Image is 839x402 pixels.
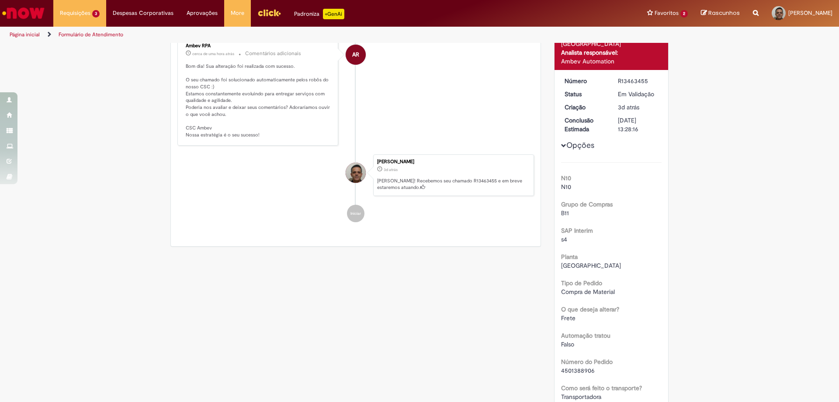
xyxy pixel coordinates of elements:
[377,159,529,164] div: [PERSON_NAME]
[680,10,688,17] span: 2
[384,167,398,172] span: 3d atrás
[561,358,613,366] b: Número do Pedido
[618,116,659,133] div: [DATE] 13:28:16
[618,103,639,111] time: 29/08/2025 16:28:13
[561,209,569,217] span: B11
[257,6,281,19] img: click_logo_yellow_360x200.png
[377,178,529,191] p: [PERSON_NAME]! Recebemos seu chamado R13463455 e em breve estaremos atuando.
[561,384,642,392] b: Como será feito o transporte?
[113,9,173,17] span: Despesas Corporativas
[192,51,234,56] span: cerca de uma hora atrás
[561,253,578,261] b: Planta
[177,154,534,196] li: Welber Teixeira Gomes
[558,90,612,98] dt: Status
[231,9,244,17] span: More
[655,9,679,17] span: Favoritos
[701,9,740,17] a: Rascunhos
[561,305,619,313] b: O que deseja alterar?
[561,332,610,339] b: Automação tratou
[561,279,602,287] b: Tipo de Pedido
[618,103,659,112] div: 29/08/2025 16:28:13
[10,31,40,38] a: Página inicial
[558,116,612,133] dt: Conclusão Estimada
[186,43,331,49] div: Ambev RPA
[561,262,621,269] span: [GEOGRAPHIC_DATA]
[384,167,398,172] time: 29/08/2025 16:28:13
[708,9,740,17] span: Rascunhos
[7,27,553,43] ul: Trilhas de página
[618,103,639,111] span: 3d atrás
[561,48,662,57] div: Analista responsável:
[561,314,576,322] span: Frete
[346,163,366,183] div: Welber Teixeira Gomes
[561,227,593,234] b: SAP Interim
[323,9,344,19] p: +GenAi
[561,288,615,296] span: Compra de Material
[187,9,218,17] span: Aprovações
[177,28,534,231] ul: Histórico de tíquete
[346,45,366,65] div: Ambev RPA
[618,90,659,98] div: Em Validação
[618,77,659,85] div: R13463455
[561,393,601,401] span: Transportadora
[561,200,613,208] b: Grupo de Compras
[558,103,612,112] dt: Criação
[561,57,662,66] div: Ambev Automation
[561,235,567,243] span: s4
[352,44,359,65] span: AR
[294,9,344,19] div: Padroniza
[1,4,46,22] img: ServiceNow
[561,183,571,191] span: N10
[245,50,301,57] small: Comentários adicionais
[788,9,832,17] span: [PERSON_NAME]
[558,77,612,85] dt: Número
[59,31,123,38] a: Formulário de Atendimento
[192,51,234,56] time: 01/09/2025 08:05:17
[60,9,90,17] span: Requisições
[561,340,574,348] span: Falso
[561,174,571,182] b: N10
[92,10,100,17] span: 3
[561,367,595,374] span: 4501388906
[186,63,331,139] p: Bom dia! Sua alteração foi realizada com sucesso. O seu chamado foi solucionado automaticamente p...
